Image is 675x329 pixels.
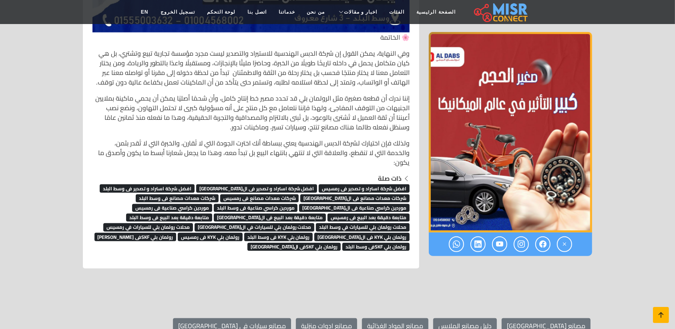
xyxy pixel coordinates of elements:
a: تسجيل الخروج [155,4,201,20]
img: main.misr_connect [474,2,528,22]
div: 1 / 1 [429,32,592,232]
a: EN [135,4,155,20]
a: محلات رولمان بلي للسيارات في ال[GEOGRAPHIC_DATA] [195,220,315,232]
a: متابعة دقيقة بعد البيع فى ال[GEOGRAPHIC_DATA] [214,211,326,223]
span: رولمان بلي KYK فى ال[GEOGRAPHIC_DATA] [314,233,410,241]
a: موردين كراسي صناعية فى وسط البلد [214,201,298,213]
span: افضل شركة استراد و تصدير فى وسط البلد [100,184,195,192]
a: رولمان بلي KYK فى وسط البلد [244,230,313,242]
strong: ذات صلة [378,172,402,184]
span: شركات معدات مصانع فى رمسيس [220,194,299,202]
a: شركات معدات مصانع فى ال[GEOGRAPHIC_DATA] [300,192,410,204]
a: اتصل بنا [241,4,272,20]
a: الفئات [384,4,411,20]
span: موردين كراسي صناعية فى رمسيس [132,204,212,212]
a: متابعة دقيقة بعد البيع فى رمسيس [327,211,410,223]
a: الصفحة الرئيسية [411,4,462,20]
span: اخبار و مقالات [344,8,378,16]
span: رولمان بلي SKFفى وسط البلد [342,243,410,251]
a: رولمان بلي KYK فى رمسيس [178,230,243,242]
span: محلات رولمان بلي للسيارات في وسط البلد [316,223,410,231]
a: رولمان بلي SKFفى ال[GEOGRAPHIC_DATA] [247,240,341,252]
a: رولمان بلي KYK فى ال[GEOGRAPHIC_DATA] [314,230,410,242]
a: محلات رولمان بلي للسيارات في وسط البلد [316,220,410,232]
a: افضل شركة استراد و تصدير فى وسط البلد [100,182,195,194]
span: موردين كراسي صناعية فى ال[GEOGRAPHIC_DATA] [299,204,410,212]
a: رولمان بلي SKFفى وسط البلد [342,240,410,252]
a: افضل شركة استراد و تصدير فى رمسيس [319,182,410,194]
p: وفي النهاية، يمكن القول إن شركة الدبس الهندسية للاستيراد والتصدير ليست مجرد مؤسسة تجارية تبيع وتش... [92,48,410,87]
p: ولذلك فإن اختيارك لشركة الدبس الهندسية يعني ببساطة أنك اخترت الجودة التي لا تُقارن، والخبرة التي ... [92,138,410,167]
span: افضل شركة استراد و تصدير فى رمسيس [319,184,410,192]
span: متابعة دقيقة بعد البيع فى وسط البلد [126,214,212,222]
a: لوحة التحكم [201,4,241,20]
span: افضل شركة استراد و تصدير فى ال[GEOGRAPHIC_DATA] [196,184,317,192]
a: متابعة دقيقة بعد البيع فى وسط البلد [126,211,212,223]
a: من نحن [301,4,331,20]
span: محلات رولمان بلي للسيارات في رمسيس [103,223,193,231]
span: متابعة دقيقة بعد البيع فى ال[GEOGRAPHIC_DATA] [214,214,326,222]
a: رولمان بلي SKFفى [PERSON_NAME] [94,230,177,242]
a: شركات معدات مصانع فى رمسيس [220,192,299,204]
a: افضل شركة استراد و تصدير فى ال[GEOGRAPHIC_DATA] [196,182,317,194]
a: محلات رولمان بلي للسيارات في رمسيس [103,220,193,232]
a: موردين كراسي صناعية فى رمسيس [132,201,212,213]
span: شركات معدات مصانع فى وسط البلد [136,194,219,202]
span: رولمان بلي KYK فى وسط البلد [244,233,313,241]
span: رولمان بلي SKFفى [PERSON_NAME] [94,233,177,241]
a: موردين كراسي صناعية فى ال[GEOGRAPHIC_DATA] [299,201,410,213]
span: شركات معدات مصانع فى ال[GEOGRAPHIC_DATA] [300,194,410,202]
a: اخبار و مقالات [331,4,384,20]
span: رولمان بلي KYK فى رمسيس [178,233,243,241]
span: محلات رولمان بلي للسيارات في ال[GEOGRAPHIC_DATA] [195,223,315,231]
p: إننا ندرك أن قطعة صغيرة مثل الرولمان بلي قد تحدد مصير خط إنتاج كامل، وأن شحمًا أصليًا يمكن أن يحم... [92,93,410,132]
img: شركة الدبس الهندسية للاستيراد والتصدير [429,32,592,232]
a: خدماتنا [273,4,301,20]
a: شركات معدات مصانع فى وسط البلد [136,192,219,204]
span: رولمان بلي SKFفى ال[GEOGRAPHIC_DATA] [247,243,341,251]
span: متابعة دقيقة بعد البيع فى رمسيس [327,214,410,222]
span: موردين كراسي صناعية فى وسط البلد [214,204,298,212]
